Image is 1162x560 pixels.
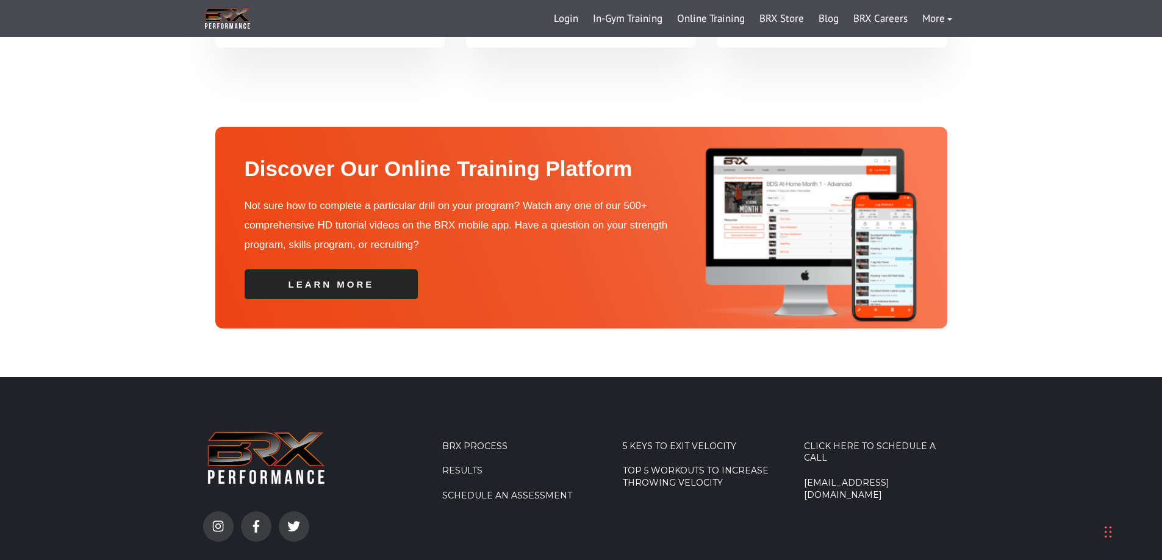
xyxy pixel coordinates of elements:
a: More [915,4,959,34]
span: Discover Our Online Training Platform [245,157,633,180]
div: Navigation Menu [547,4,959,34]
a: learn more [245,269,418,299]
div: Navigation Menu [623,441,778,502]
a: BRX Store [752,4,811,34]
a: Online Training [670,4,752,34]
div: Navigation Menu [804,441,959,514]
a: BRX Careers [846,4,915,34]
iframe: Chat Widget [989,428,1162,560]
img: BRX Transparent Logo-2 [203,6,252,31]
a: Schedule an Assessment [442,490,598,502]
div: Drag [1105,514,1112,550]
a: 5 Keys to Exit Velocity [623,441,778,453]
img: BRX Transparent Logo-2 [203,426,329,490]
a: In-Gym Training [586,4,670,34]
a: BRX Process [442,441,598,453]
a: Login [547,4,586,34]
div: Navigation Menu [442,441,598,515]
a: [EMAIL_ADDRESS][DOMAIN_NAME] [804,477,959,501]
a: Click Here To Schedule A Call [804,441,959,464]
a: facebook-f [241,511,271,542]
a: Top 5 Workouts to Increase Throwing Velocity [623,465,778,489]
a: instagram [203,511,234,542]
a: twitter [279,511,309,542]
a: Blog [811,4,846,34]
a: Results [442,465,598,477]
span: Not sure how to complete a particular drill on your program? Watch any one of our 500+ comprehens... [245,200,668,251]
